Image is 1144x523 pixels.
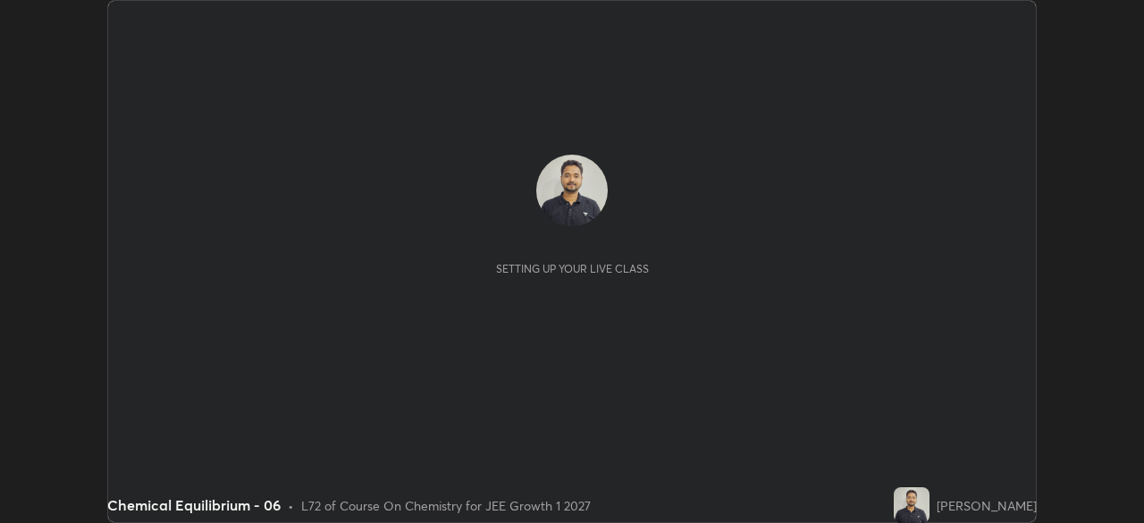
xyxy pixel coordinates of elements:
div: Setting up your live class [496,262,649,275]
img: 81071b17b0dd4859a2b07f88cb3d53bb.jpg [536,155,608,226]
div: L72 of Course On Chemistry for JEE Growth 1 2027 [301,496,591,515]
img: 81071b17b0dd4859a2b07f88cb3d53bb.jpg [894,487,929,523]
div: Chemical Equilibrium - 06 [107,494,281,516]
div: [PERSON_NAME] [937,496,1037,515]
div: • [288,496,294,515]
